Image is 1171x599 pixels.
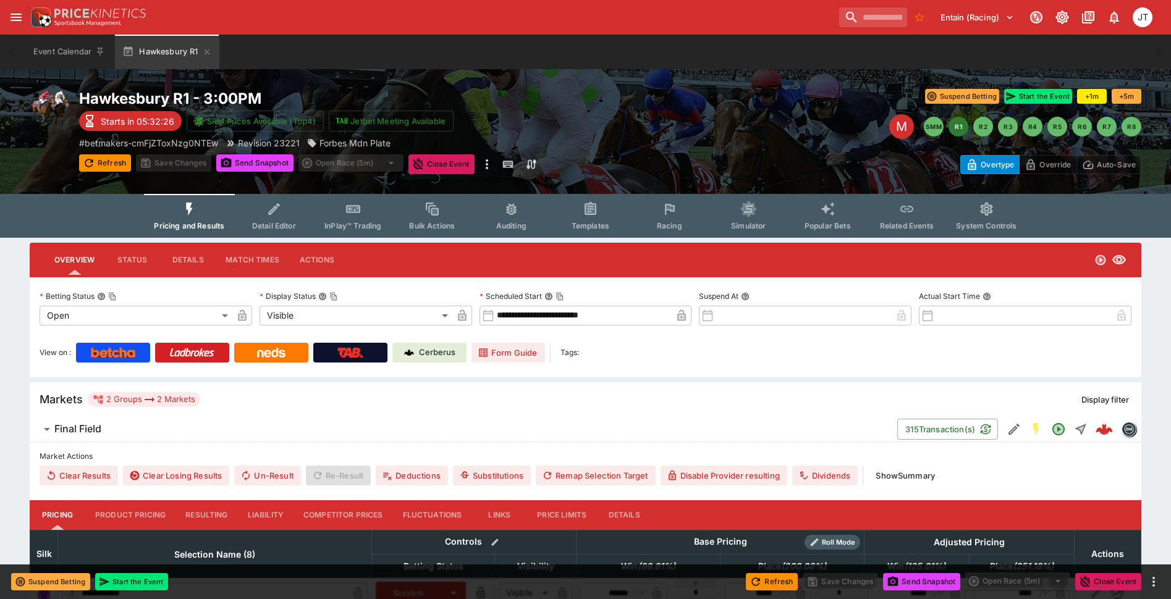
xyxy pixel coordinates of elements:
[889,114,914,139] div: Edit Meeting
[144,194,1026,238] div: Event type filters
[480,291,542,301] p: Scheduled Start
[981,158,1014,171] p: Overtype
[544,292,553,301] button: Scheduled StartCopy To Clipboard
[1112,253,1127,267] svg: Visible
[324,221,381,230] span: InPlay™ Trading
[187,111,324,132] button: SRM Prices Available (Top4)
[408,154,475,174] button: Close Event
[1122,422,1136,437] div: betmakers
[79,89,611,108] h2: Copy To Clipboard
[1025,6,1047,28] button: Connected to PK
[307,136,391,149] div: Forbes Mdn Plate
[26,35,112,69] button: Event Calendar
[371,530,577,554] th: Controls
[731,221,766,230] span: Simulator
[504,559,568,574] span: Visibility
[40,392,83,406] h5: Markets
[904,559,945,574] em: ( 125.01 %)
[910,7,929,27] button: No Bookmarks
[596,500,652,530] button: Details
[699,291,738,301] p: Suspend At
[392,343,467,362] a: Cerberus
[1077,89,1107,104] button: +1m
[97,292,106,301] button: Betting StatusCopy To Clipboard
[817,537,860,548] span: Roll Mode
[234,466,300,485] button: Un-Result
[998,117,1018,136] button: R3
[1051,422,1066,437] svg: Open
[933,7,1021,27] button: Select Tenant
[306,466,371,485] span: Re-Result
[44,245,104,275] button: Overview
[1122,422,1136,436] img: betmakers
[556,292,564,301] button: Copy To Clipboard
[864,530,1074,554] th: Adjusted Pricing
[487,534,503,550] button: Bulk edit
[123,466,229,485] button: Clear Losing Results
[298,154,404,172] div: split button
[161,547,269,562] span: Selection Name (8)
[104,245,160,275] button: Status
[1047,117,1067,136] button: R5
[390,559,477,574] span: Betting Status
[1047,418,1070,440] button: Open
[154,221,224,230] span: Pricing and Results
[294,500,393,530] button: Competitor Prices
[874,559,959,574] span: Win(125.01%)
[638,559,675,574] em: ( 99.91 %)
[746,573,798,590] button: Refresh
[839,7,907,27] input: search
[560,343,579,362] label: Tags:
[216,154,294,172] button: Send Snapshot
[40,343,71,362] label: View on :
[11,573,90,590] button: Suspend Betting
[169,348,214,358] img: Ladbrokes
[40,447,1131,466] label: Market Actions
[919,291,980,301] p: Actual Start Time
[79,136,218,149] p: Copy To Clipboard
[54,20,121,26] img: Sportsbook Management
[1094,254,1107,266] svg: Open
[257,348,285,358] img: Neds
[1013,559,1054,574] em: ( 251.18 %)
[419,346,455,359] p: Cerberus
[54,422,101,435] h6: Final Field
[741,292,750,301] button: Suspend At
[949,117,968,136] button: R1
[1076,155,1141,174] button: Auto-Save
[1025,418,1047,440] button: SGM Enabled
[1129,4,1156,31] button: Josh Tanner
[536,466,656,485] button: Remap Selection Target
[175,500,237,530] button: Resulting
[329,111,454,132] button: Jetbet Meeting Available
[1133,7,1152,27] div: Josh Tanner
[983,292,991,301] button: Actual Start Time
[115,35,219,69] button: Hawkesbury R1
[1146,574,1161,589] button: more
[781,559,826,574] em: ( 200.08 %)
[897,419,998,440] button: 315Transaction(s)
[453,466,531,485] button: Substitutions
[1023,117,1042,136] button: R4
[95,573,168,590] button: Start the Event
[976,559,1067,574] span: Place(251.18%)
[480,154,494,174] button: more
[85,500,175,530] button: Product Pricing
[1096,421,1113,438] img: logo-cerberus--red.svg
[607,559,689,574] span: Win(99.91%)
[393,500,472,530] button: Fluctuations
[160,245,216,275] button: Details
[925,89,999,104] button: Suspend Betting
[260,306,452,325] div: Visible
[27,5,52,30] img: PriceKinetics Logo
[965,572,1070,590] div: split button
[471,343,545,362] a: Form Guide
[238,136,300,149] p: Revision 23221
[805,221,851,230] span: Popular Bets
[960,155,1020,174] button: Overtype
[238,500,294,530] button: Liability
[1074,390,1136,409] button: Display filter
[337,348,363,358] img: TabNZ
[657,221,682,230] span: Racing
[30,89,69,128] img: horse_racing.png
